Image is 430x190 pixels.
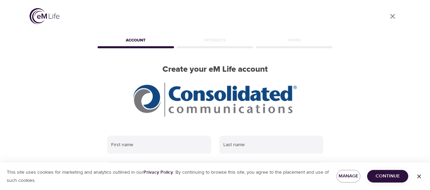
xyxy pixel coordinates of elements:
span: Manage [342,172,355,180]
button: Manage [337,170,360,183]
img: CCI%20logo_rgb_hr.jpg [133,83,296,117]
a: close [384,8,401,24]
a: Privacy Policy [143,169,173,175]
h2: Create your eM Life account [96,65,334,74]
button: Continue [367,170,408,183]
img: logo [30,8,59,24]
span: Continue [373,172,403,180]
